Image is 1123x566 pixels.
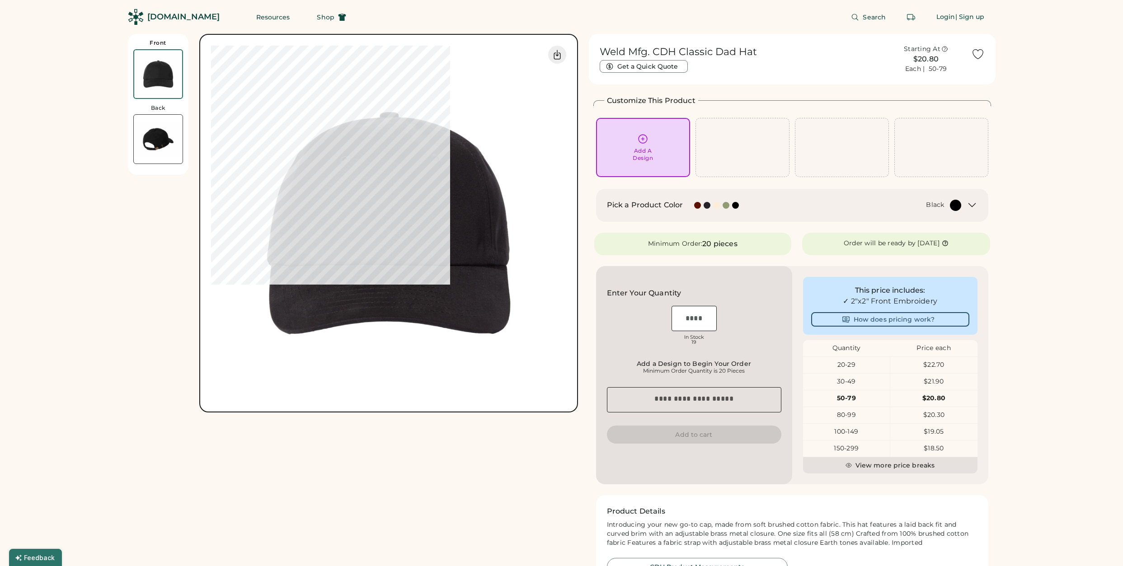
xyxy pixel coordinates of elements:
[610,360,779,367] div: Add a Design to Begin Your Order
[317,14,334,20] span: Shop
[633,147,653,162] div: Add A Design
[890,360,977,370] div: $22.70
[548,46,566,64] div: Download Front Mockup
[610,367,779,374] div: Minimum Order Quantity is 20 Pieces
[890,427,977,436] div: $19.05
[905,65,947,74] div: Each | 50-79
[863,14,886,20] span: Search
[904,45,940,54] div: Starting At
[147,11,220,23] div: [DOMAIN_NAME]
[803,444,890,453] div: 150-299
[607,95,695,106] h2: Customize This Product
[245,8,301,26] button: Resources
[607,426,781,444] button: Add to cart
[803,360,890,370] div: 20-29
[648,239,703,248] div: Minimum Order:
[811,285,969,296] div: This price includes:
[890,344,977,353] div: Price each
[672,335,717,345] div: In Stock 19
[887,54,966,65] div: $20.80
[890,394,977,403] div: $20.80
[811,312,969,327] button: How does pricing work?
[803,344,890,353] div: Quantity
[890,377,977,386] div: $21.90
[803,394,890,403] div: 50-79
[803,427,890,436] div: 100-149
[811,296,969,307] div: ✓ 2"x2" Front Embroidery
[306,8,357,26] button: Shop
[702,239,737,249] div: 20 pieces
[600,60,688,73] button: Get a Quick Quote
[890,411,977,420] div: $20.30
[134,115,183,164] img: Weld Mfg. CDH Black Back Thumbnail
[926,201,944,210] div: Black
[803,457,977,473] button: View more price breaks
[955,13,985,22] div: | Sign up
[128,9,144,25] img: Rendered Logo - Screens
[803,411,890,420] div: 80-99
[607,288,681,299] h2: Enter Your Quantity
[844,239,916,248] div: Order will be ready by
[134,50,182,98] img: Weld Mfg. CDH Black Front Thumbnail
[902,8,920,26] button: Retrieve an order
[607,200,683,210] h2: Pick a Product Color
[890,444,977,453] div: $18.50
[917,239,940,248] div: [DATE]
[150,39,166,47] div: Front
[936,13,955,22] div: Login
[607,506,665,517] h2: Product Details
[803,377,890,386] div: 30-49
[840,8,897,26] button: Search
[607,520,977,547] div: Introducing your new go-to cap, made from soft brushed cotton fabric. This hat features a laid ba...
[600,46,757,58] h1: Weld Mfg. CDH Classic Dad Hat
[151,104,165,112] div: Back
